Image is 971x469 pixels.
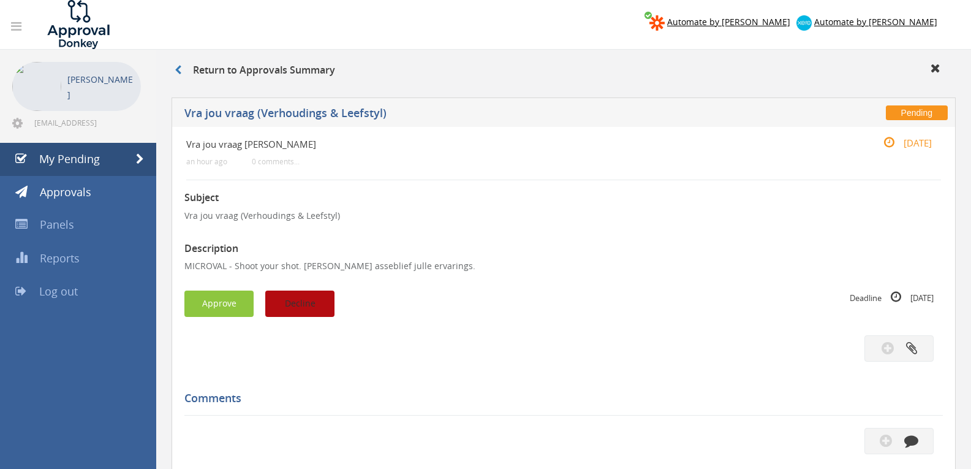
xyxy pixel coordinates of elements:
[814,16,937,28] span: Automate by [PERSON_NAME]
[39,284,78,299] span: Log out
[796,15,812,31] img: xero-logo.png
[184,392,934,405] h5: Comments
[39,151,100,166] span: My Pending
[649,15,665,31] img: zapier-logomark.png
[184,193,943,204] h3: Subject
[184,243,943,254] h3: Description
[886,105,948,120] span: Pending
[184,260,943,272] p: MICROVAL - Shoot your shot. [PERSON_NAME] asseblief julle ervarings.
[667,16,790,28] span: Automate by [PERSON_NAME]
[40,217,74,232] span: Panels
[40,185,91,199] span: Approvals
[184,107,717,123] h5: Vra jou vraag (Verhoudings & Leefstyl)
[34,118,138,128] span: [EMAIL_ADDRESS][DOMAIN_NAME]
[265,291,334,317] button: Decline
[67,72,135,102] p: [PERSON_NAME]
[184,210,943,222] p: Vra jou vraag (Verhoudings & Leefstyl)
[40,251,80,265] span: Reports
[175,65,335,76] h3: Return to Approvals Summary
[184,291,254,317] button: Approve
[186,139,815,150] h4: Vra jou vraag [PERSON_NAME]
[871,136,932,150] small: [DATE]
[186,157,227,166] small: an hour ago
[850,291,934,304] small: Deadline [DATE]
[252,157,300,166] small: 0 comments...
